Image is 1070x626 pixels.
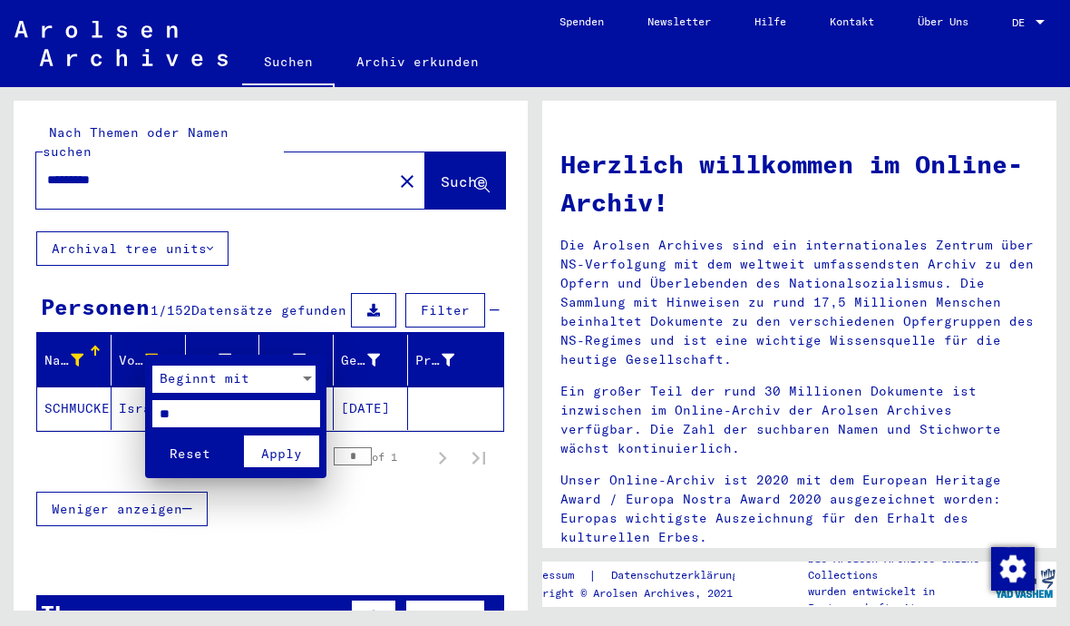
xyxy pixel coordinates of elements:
[160,370,249,386] span: Beginnt mit
[170,445,210,462] span: Reset
[152,435,228,467] button: Reset
[244,435,319,467] button: Apply
[261,445,302,462] span: Apply
[991,547,1035,591] img: Zustimmung ändern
